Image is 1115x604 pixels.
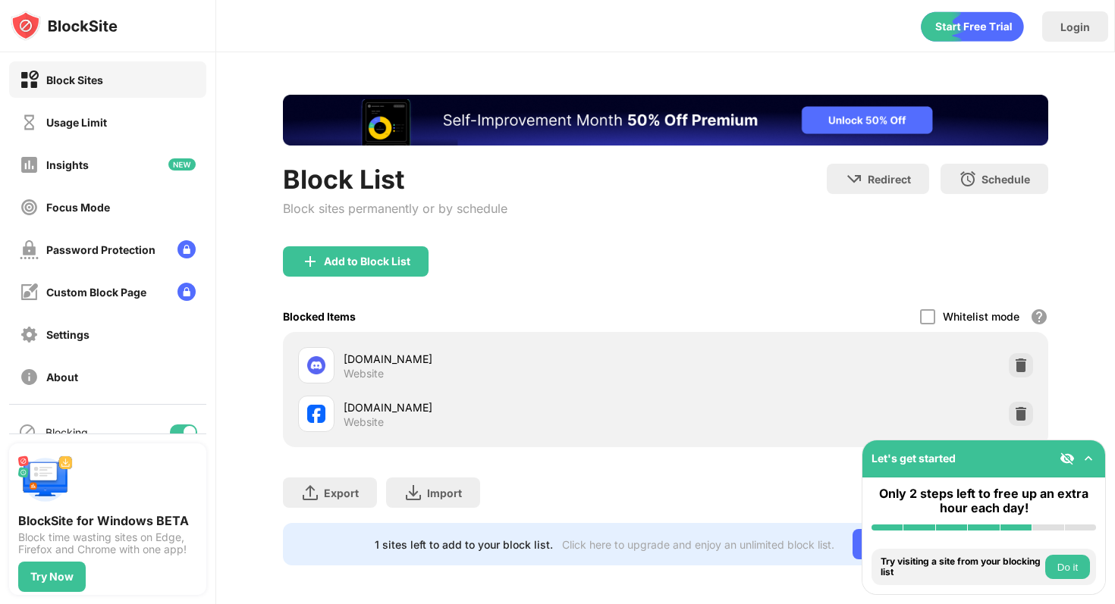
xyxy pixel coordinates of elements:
div: Focus Mode [46,201,110,214]
img: password-protection-off.svg [20,240,39,259]
div: Block Sites [46,74,103,86]
img: eye-not-visible.svg [1060,451,1075,466]
img: customize-block-page-off.svg [20,283,39,302]
button: Do it [1045,555,1090,579]
div: Go Unlimited [853,529,956,559]
img: lock-menu.svg [177,283,196,301]
div: BlockSite for Windows BETA [18,513,197,528]
div: Settings [46,328,90,341]
div: Try Now [30,571,74,583]
div: Block sites permanently or by schedule [283,201,507,216]
img: push-desktop.svg [18,452,73,507]
iframe: Banner [283,95,1048,146]
div: Website [344,415,384,429]
img: focus-off.svg [20,198,39,217]
div: [DOMAIN_NAME] [344,399,665,415]
img: favicons [307,405,325,423]
div: Export [324,487,359,499]
img: block-on.svg [20,70,39,89]
div: Block time wasting sites on Edge, Firefox and Chrome with one app! [18,531,197,555]
div: Let's get started [872,452,956,465]
img: omni-setup-toggle.svg [1081,451,1096,466]
div: Only 2 steps left to free up an extra hour each day! [872,487,1096,515]
div: Login [1060,20,1090,33]
img: favicons [307,356,325,374]
div: Password Protection [46,243,155,256]
img: lock-menu.svg [177,240,196,258]
div: Custom Block Page [46,286,146,299]
div: animation [921,11,1024,42]
div: Blocked Items [283,310,356,323]
div: Whitelist mode [943,310,1019,323]
img: settings-off.svg [20,325,39,344]
div: Click here to upgrade and enjoy an unlimited block list. [562,538,834,551]
img: new-icon.svg [168,158,196,171]
div: 1 sites left to add to your block list. [375,538,553,551]
img: time-usage-off.svg [20,113,39,132]
img: about-off.svg [20,368,39,386]
img: logo-blocksite.svg [11,11,118,41]
div: Block List [283,164,507,195]
img: insights-off.svg [20,155,39,174]
div: Import [427,487,462,499]
div: Redirect [868,173,911,186]
div: Schedule [982,173,1030,186]
div: Website [344,367,384,380]
div: [DOMAIN_NAME] [344,351,665,367]
div: Add to Block List [324,255,410,268]
div: Usage Limit [46,116,107,129]
div: Insights [46,158,89,171]
div: Blocking [46,426,88,439]
div: Try visiting a site from your blocking list [881,556,1041,578]
div: About [46,371,78,383]
img: blocking-icon.svg [18,423,36,441]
